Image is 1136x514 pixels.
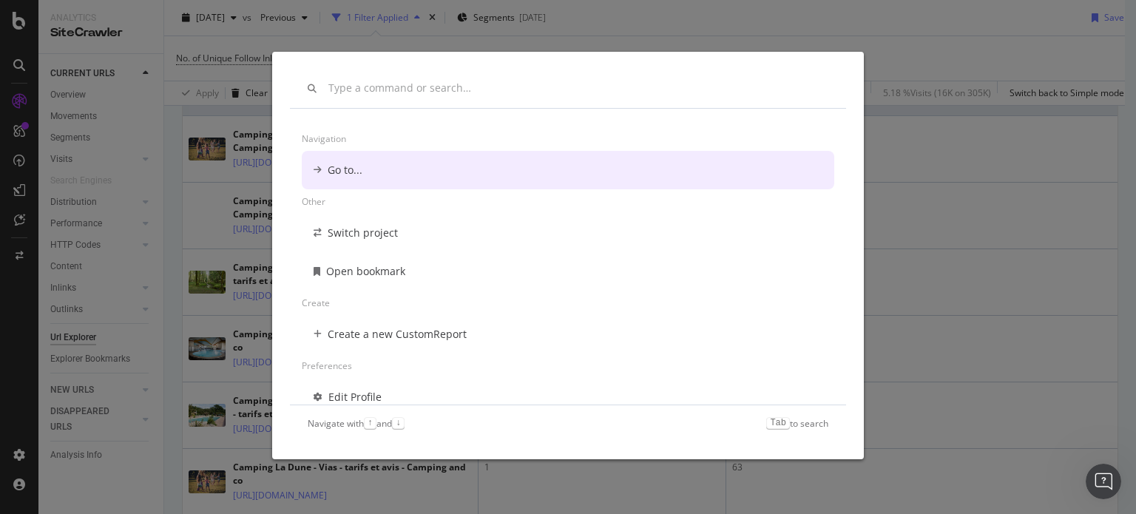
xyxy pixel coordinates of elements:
div: to search [766,417,828,430]
kbd: Tab [766,417,790,429]
kbd: ↓ [392,417,405,429]
div: Edit Profile [328,390,382,405]
div: Create a new CustomReport [328,327,467,342]
div: Create [302,291,834,315]
kbd: ↑ [364,417,376,429]
iframe: Intercom live chat [1086,464,1121,499]
div: Switch project [328,226,398,240]
div: Navigate with and [308,417,405,430]
div: Navigation [302,126,834,151]
input: Type a command or search… [328,82,828,95]
div: Other [302,189,834,214]
div: Preferences [302,354,834,378]
div: Go to... [328,163,362,177]
div: Open bookmark [326,264,405,279]
div: modal [272,52,864,459]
